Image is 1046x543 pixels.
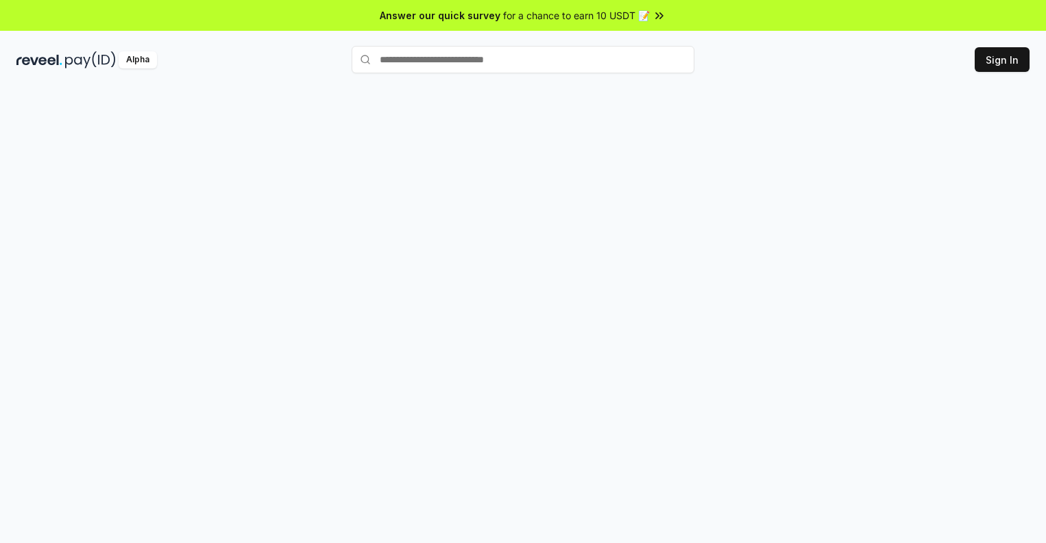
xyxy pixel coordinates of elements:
[503,8,650,23] span: for a chance to earn 10 USDT 📝
[65,51,116,68] img: pay_id
[119,51,157,68] div: Alpha
[16,51,62,68] img: reveel_dark
[975,47,1030,72] button: Sign In
[380,8,500,23] span: Answer our quick survey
